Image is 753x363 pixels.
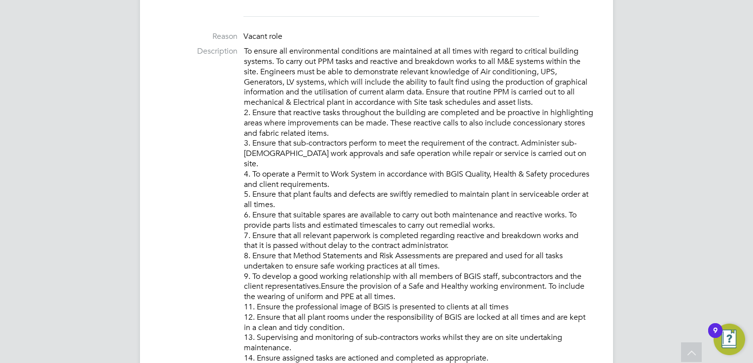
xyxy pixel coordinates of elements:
[714,324,745,355] button: Open Resource Center, 9 new notifications
[160,31,238,42] label: Reason
[160,46,238,57] label: Description
[713,331,718,343] div: 9
[243,31,282,41] span: Vacant role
